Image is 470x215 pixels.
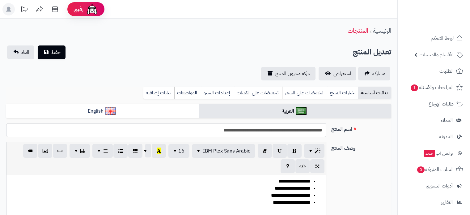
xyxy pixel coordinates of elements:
h2: تعديل المنتج [353,46,391,58]
button: 16 [168,144,189,158]
a: مشاركه [358,67,390,80]
span: الطلبات [439,67,454,75]
span: المدونة [439,132,453,141]
a: خيارات المنتج [327,87,358,99]
a: بيانات إضافية [143,87,174,99]
a: لوحة التحكم [401,31,466,46]
a: تخفيضات على الكميات [234,87,282,99]
span: أدوات التسويق [426,182,453,190]
a: بيانات أساسية [358,87,391,99]
img: English [105,107,116,115]
label: اسم المنتج [329,123,394,133]
span: حفظ [51,49,61,56]
span: لوحة التحكم [431,34,454,43]
a: العربية [199,104,391,119]
a: المنتجات [348,26,368,35]
a: التقارير [401,195,466,210]
span: التقارير [441,198,453,207]
a: المراجعات والأسئلة1 [401,80,466,95]
a: حركة مخزون المنتج [261,67,315,80]
label: وصف المنتج [329,142,394,152]
a: English [6,104,199,119]
span: رفيق [74,6,83,13]
span: وآتس آب [423,149,453,157]
button: IBM Plex Sans Arabic [192,144,255,158]
a: الطلبات [401,64,466,79]
a: الغاء [7,45,34,59]
a: وآتس آبجديد [401,146,466,161]
span: استعراض [333,70,351,77]
span: طلبات الإرجاع [429,100,454,108]
span: جديد [424,150,435,157]
button: حفظ [38,45,66,59]
a: العملاء [401,113,466,128]
span: السلات المتروكة [417,165,454,174]
a: تخفيضات على السعر [282,87,327,99]
a: المدونة [401,129,466,144]
span: الغاء [21,49,29,56]
a: تحديثات المنصة [16,3,32,17]
a: طلبات الإرجاع [401,97,466,111]
span: حركة مخزون المنتج [275,70,311,77]
span: 0 [417,166,425,173]
span: IBM Plex Sans Arabic [203,147,250,155]
a: أدوات التسويق [401,178,466,193]
span: العملاء [441,116,453,125]
a: الرئيسية [373,26,391,35]
a: إعدادات السيو [201,87,234,99]
span: الأقسام والمنتجات [420,50,454,59]
a: السلات المتروكة0 [401,162,466,177]
span: 1 [411,84,418,91]
img: العربية [296,107,307,115]
span: المراجعات والأسئلة [410,83,454,92]
a: استعراض [319,67,356,80]
span: 16 [178,147,184,155]
span: مشاركه [372,70,385,77]
a: المواصفات [174,87,201,99]
img: ai-face.png [86,3,98,15]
